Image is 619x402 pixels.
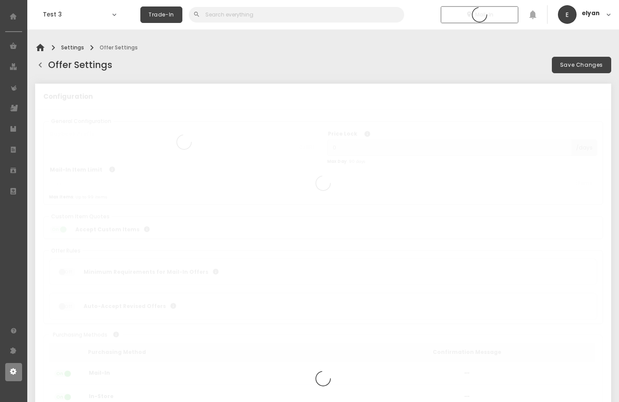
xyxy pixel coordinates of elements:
[38,5,123,24] div: Test 3expand_more
[149,11,174,18] span: Trade-In
[582,10,600,16] h6: elyan
[110,11,118,19] i: expand_more
[193,10,200,20] i: search
[525,7,541,23] button: notifications
[43,10,110,19] p: Test 3
[528,10,538,20] span: notifications
[140,6,182,23] button: Trade-In
[558,5,577,24] div: E
[189,7,404,23] input: Search everything
[605,11,613,19] span: expand_more
[558,5,613,24] div: Eelyanexpand_more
